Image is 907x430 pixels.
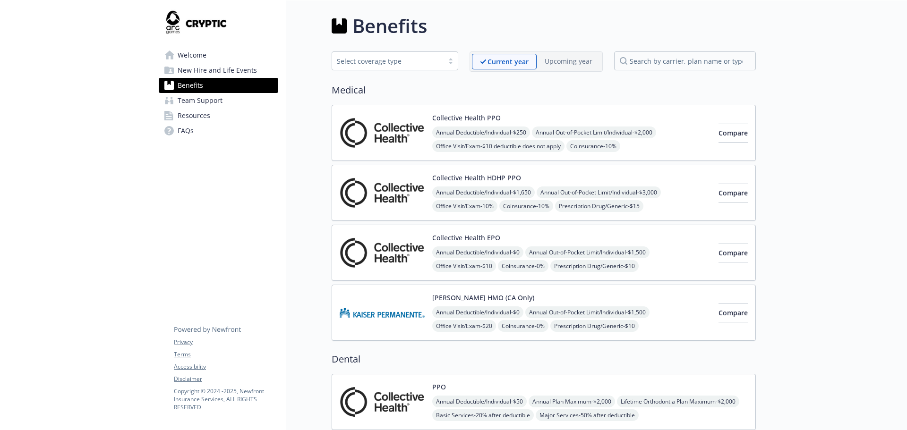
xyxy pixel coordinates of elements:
span: Annual Deductible/Individual - $0 [432,306,523,318]
a: Terms [174,350,278,359]
span: Prescription Drug/Generic - $15 [555,200,643,212]
span: Annual Out-of-Pocket Limit/Individual - $2,000 [532,126,656,138]
span: Annual Deductible/Individual - $50 [432,396,527,407]
input: search by carrier, plan name or type [614,51,756,70]
span: Coinsurance - 0% [498,260,548,272]
span: Basic Services - 20% after deductible [432,409,534,421]
p: Current year [488,57,529,67]
span: Annual Deductible/Individual - $250 [432,126,530,138]
span: Office Visit/Exam - $20 [432,320,496,332]
button: Compare [719,124,748,143]
p: Upcoming year [545,56,592,66]
div: Select coverage type [337,56,439,66]
button: Compare [719,244,748,262]
a: FAQs [159,123,278,138]
button: [PERSON_NAME] HMO (CA Only) [432,293,534,303]
span: FAQs [178,123,194,138]
a: New Hire and Life Events [159,63,278,78]
span: Annual Deductible/Individual - $1,650 [432,186,535,198]
span: Prescription Drug/Generic - $10 [550,320,639,332]
span: Compare [719,128,748,137]
span: Prescription Drug/Generic - $10 [550,260,639,272]
span: Compare [719,308,748,317]
h2: Medical [332,83,756,97]
a: Resources [159,108,278,123]
button: Collective Health PPO [432,113,501,123]
span: Office Visit/Exam - $10 [432,260,496,272]
span: Coinsurance - 10% [499,200,553,212]
span: Team Support [178,93,222,108]
img: Kaiser Permanente Insurance Company carrier logo [340,293,425,333]
span: Compare [719,188,748,197]
span: Annual Out-of-Pocket Limit/Individual - $1,500 [525,246,650,258]
a: Accessibility [174,363,278,371]
img: Collective Health, Inc. carrier logo [340,173,425,213]
span: Upcoming year [537,54,600,69]
h2: Dental [332,352,756,366]
button: Compare [719,184,748,202]
span: New Hire and Life Events [178,63,257,78]
a: Benefits [159,78,278,93]
a: Team Support [159,93,278,108]
span: Office Visit/Exam - 10% [432,200,497,212]
a: Privacy [174,338,278,346]
a: Welcome [159,48,278,63]
span: Coinsurance - 10% [566,140,620,152]
span: Annual Out-of-Pocket Limit/Individual - $3,000 [537,186,661,198]
button: Compare [719,304,748,322]
span: Annual Plan Maximum - $2,000 [529,396,615,407]
span: Resources [178,108,210,123]
button: Collective Health HDHP PPO [432,173,521,183]
span: Lifetime Orthodontia Plan Maximum - $2,000 [617,396,739,407]
button: Collective Health EPO [432,233,500,243]
h1: Benefits [352,12,427,40]
button: PPO [432,382,446,392]
img: Collective Health, Inc. carrier logo [340,382,425,422]
span: Compare [719,248,748,257]
span: Annual Deductible/Individual - $0 [432,246,523,258]
a: Disclaimer [174,375,278,383]
span: Welcome [178,48,206,63]
span: Major Services - 50% after deductible [536,409,639,421]
span: Annual Out-of-Pocket Limit/Individual - $1,500 [525,306,650,318]
span: Office Visit/Exam - $10 deductible does not apply [432,140,565,152]
span: Coinsurance - 0% [498,320,548,332]
img: Collective Health, Inc. carrier logo [340,233,425,273]
span: Benefits [178,78,203,93]
img: Collective Health, Inc. carrier logo [340,113,425,153]
p: Copyright © 2024 - 2025 , Newfront Insurance Services, ALL RIGHTS RESERVED [174,387,278,411]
